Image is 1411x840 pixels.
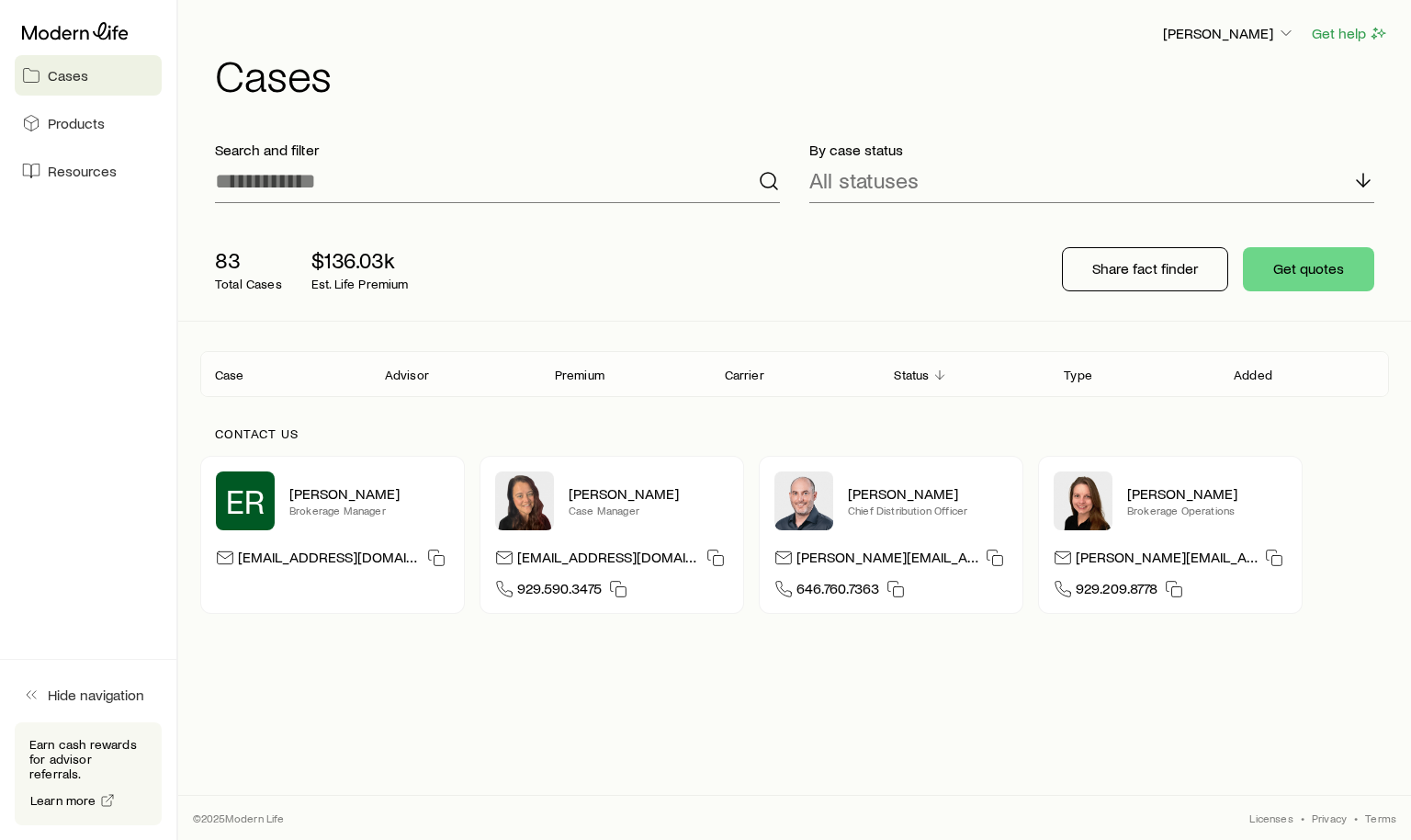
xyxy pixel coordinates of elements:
p: [PERSON_NAME] [848,484,1008,503]
button: Hide navigation [15,675,162,715]
p: [PERSON_NAME][EMAIL_ADDRESS][DOMAIN_NAME] [796,548,978,573]
p: © 2025 Modern Life [193,811,285,825]
p: [EMAIL_ADDRESS][DOMAIN_NAME] [517,548,699,573]
span: Products [48,114,105,132]
p: [PERSON_NAME][EMAIL_ADDRESS][DOMAIN_NAME] [1076,548,1258,573]
a: Cases [15,55,162,96]
p: Brokerage Manager [289,503,449,517]
a: Terms [1365,811,1396,825]
span: Learn more [30,794,96,807]
p: By case status [809,141,1374,159]
p: Brokerage Operations [1127,503,1287,517]
p: 83 [215,247,282,273]
p: Share fact finder [1092,259,1198,278]
div: Client cases [200,351,1389,397]
button: Share fact finder [1062,247,1228,291]
p: Case Manager [569,503,728,517]
button: [PERSON_NAME] [1162,23,1296,45]
p: Status [894,368,929,382]
p: Earn cash rewards for advisor referrals. [29,737,147,781]
p: [PERSON_NAME] [569,484,728,503]
p: [PERSON_NAME] [289,484,449,503]
p: Contact us [215,426,1374,441]
p: Carrier [725,368,764,382]
span: • [1354,811,1358,825]
span: 646.760.7363 [796,579,879,604]
span: Hide navigation [48,686,144,704]
p: Search and filter [215,141,780,159]
p: Est. Life Premium [311,277,409,291]
p: All statuses [809,167,919,193]
button: Get help [1311,23,1389,44]
p: [PERSON_NAME] [1127,484,1287,503]
p: Total Cases [215,277,282,291]
p: Type [1064,368,1092,382]
a: Licenses [1249,811,1292,825]
a: Privacy [1312,811,1347,825]
span: Cases [48,66,88,85]
p: [EMAIL_ADDRESS][DOMAIN_NAME] [238,548,420,573]
p: Added [1234,368,1272,382]
p: Premium [555,368,604,382]
p: Chief Distribution Officer [848,503,1008,517]
img: Abby McGuigan [495,471,554,530]
p: Advisor [385,368,429,382]
p: [PERSON_NAME] [1163,24,1295,42]
span: • [1301,811,1304,825]
img: Dan Pierson [774,471,833,530]
div: Earn cash rewards for advisor referrals.Learn more [15,722,162,825]
a: Resources [15,151,162,191]
span: Resources [48,162,117,180]
a: Products [15,103,162,143]
p: Case [215,368,244,382]
span: 929.209.8778 [1076,579,1157,604]
button: Get quotes [1243,247,1374,291]
img: Ellen Wall [1054,471,1112,530]
span: ER [226,482,265,519]
p: $136.03k [311,247,409,273]
span: 929.590.3475 [517,579,602,604]
h1: Cases [215,52,1389,96]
